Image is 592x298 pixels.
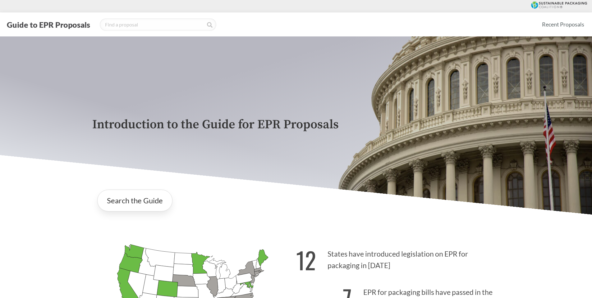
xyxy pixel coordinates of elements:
[92,118,500,132] p: Introduction to the Guide for EPR Proposals
[296,239,500,277] p: States have introduced legislation on EPR for packaging in [DATE]
[296,243,316,277] strong: 12
[539,17,587,31] a: Recent Proposals
[97,190,172,211] a: Search the Guide
[5,20,92,30] button: Guide to EPR Proposals
[100,18,216,31] input: Find a proposal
